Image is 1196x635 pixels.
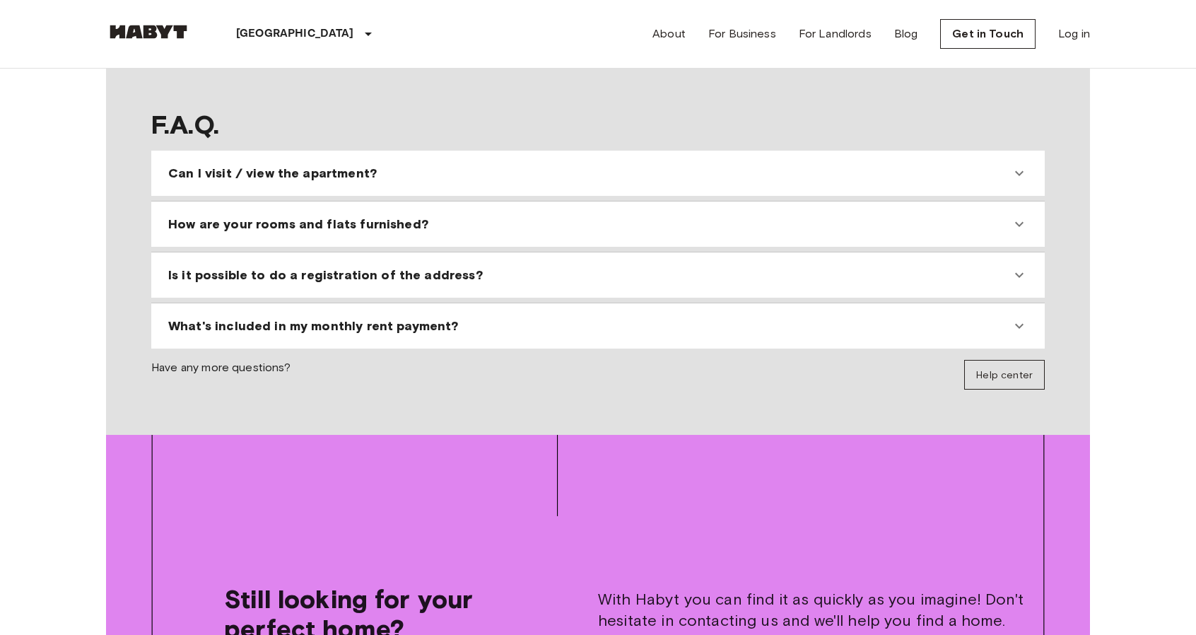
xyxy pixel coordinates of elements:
[799,25,872,42] a: For Landlords
[151,110,1045,139] span: F.A.Q.
[168,216,428,233] span: How are your rooms and flats furnished?
[894,25,918,42] a: Blog
[236,25,354,42] p: [GEOGRAPHIC_DATA]
[157,258,1039,292] div: Is it possible to do a registration of the address?
[168,165,377,182] span: Can I visit / view the apartment?
[157,309,1039,343] div: What's included in my monthly rent payment?
[106,25,191,39] img: Habyt
[976,369,1033,381] span: Help center
[168,317,458,334] span: What's included in my monthly rent payment?
[964,360,1045,390] a: Help center
[151,360,291,390] span: Have any more questions?
[598,589,1045,631] span: With Habyt you can find it as quickly as you imagine! Don't hesitate in contacting us and we'll h...
[940,19,1036,49] a: Get in Touch
[708,25,776,42] a: For Business
[157,207,1039,241] div: How are your rooms and flats furnished?
[1058,25,1090,42] a: Log in
[157,156,1039,190] div: Can I visit / view the apartment?
[652,25,686,42] a: About
[168,267,483,284] span: Is it possible to do a registration of the address?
